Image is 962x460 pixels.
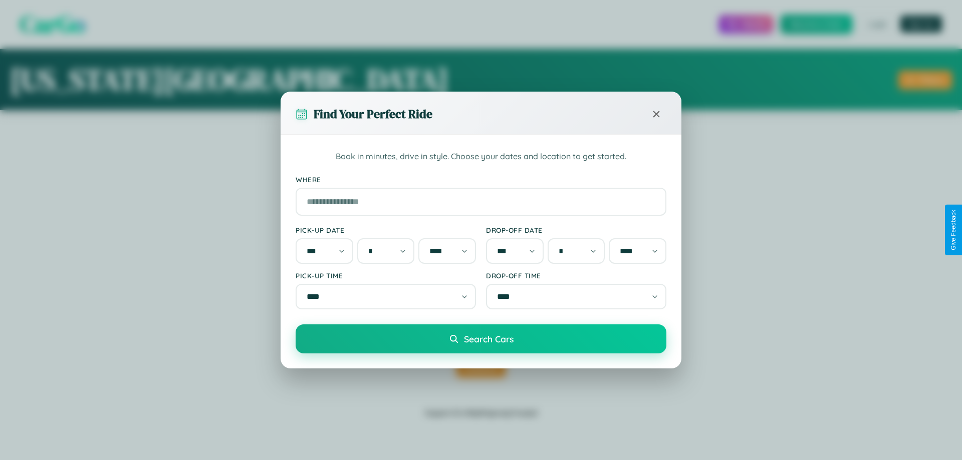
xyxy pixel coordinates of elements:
[486,271,666,280] label: Drop-off Time
[296,175,666,184] label: Where
[296,226,476,234] label: Pick-up Date
[296,324,666,353] button: Search Cars
[464,333,514,344] span: Search Cars
[296,150,666,163] p: Book in minutes, drive in style. Choose your dates and location to get started.
[296,271,476,280] label: Pick-up Time
[486,226,666,234] label: Drop-off Date
[314,106,432,122] h3: Find Your Perfect Ride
